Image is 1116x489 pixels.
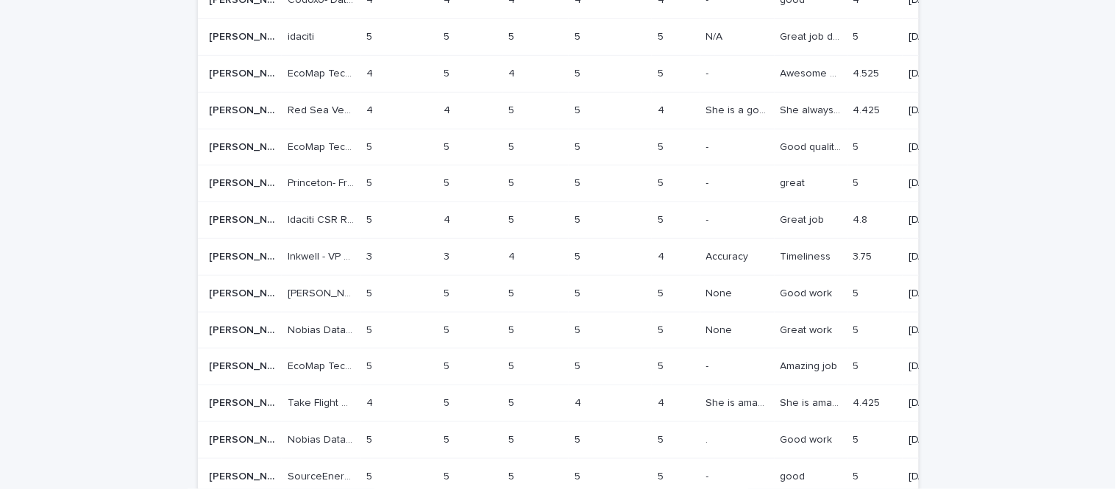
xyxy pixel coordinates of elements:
p: 4 [444,211,454,226]
p: 5 [444,65,453,80]
p: 5 [853,138,862,154]
p: Amazing job [781,357,841,373]
p: She is a good worker. She should focus more on formatting, and incorporating feedback after instr... [706,101,772,117]
p: 4.425 [853,394,884,410]
p: Urooj Saeed [210,321,280,337]
p: Awesome work [781,65,845,80]
tr: [PERSON_NAME][PERSON_NAME] Nobias Data ValidationNobias Data Validation 55 55 55 55 55 .. Good wo... [198,421,978,458]
p: 5 [658,65,667,80]
p: [DATE] [909,177,953,190]
p: Forshay - Certified B Corp Leadgen [288,285,358,300]
p: 5 [508,285,517,300]
p: 5 [853,431,862,446]
p: 4 [658,101,667,117]
p: 5 [853,321,862,337]
p: Good quality work [781,138,845,154]
tr: [PERSON_NAME][PERSON_NAME] [PERSON_NAME] - Certified B Corp Leadgen[PERSON_NAME] - Certified B Co... [198,275,978,312]
p: 5 [853,357,862,373]
p: 5 [658,138,667,154]
p: - [706,65,712,80]
p: [DATE] [909,31,953,43]
p: Great job done [781,28,845,43]
p: idaciti [288,28,317,43]
p: Red Sea Ventures Lead Generation [288,101,358,117]
tr: [PERSON_NAME][PERSON_NAME] EcoMap Technologies, Inc. - LeadGenEcoMap Technologies, Inc. - LeadGen... [198,349,978,385]
p: 5 [508,101,517,117]
p: 5 [444,138,453,154]
p: [DATE] [909,214,953,226]
p: None [706,285,736,300]
p: 5 [658,321,667,337]
p: 5 [444,468,453,483]
tr: [PERSON_NAME][PERSON_NAME] Red Sea Ventures Lead GenerationRed Sea Ventures Lead Generation 44 44... [198,92,978,129]
p: Nobias Data Validation [288,431,358,446]
p: EcoMap Technologies, Inc. - LeadGen, EcoMap Technologies, Inc. - Sales Support [288,65,358,80]
p: Take Flight Advisors [288,394,358,410]
p: 5 [853,285,862,300]
p: Urooj Saeed [210,174,280,190]
p: 5 [508,174,517,190]
p: 5 [575,174,583,190]
p: 3 [444,248,453,263]
p: [DATE] [909,288,953,300]
p: 5 [366,285,375,300]
p: Urooj Saeed [210,431,280,446]
p: Urooj Saeed [210,285,280,300]
p: 5 [508,431,517,446]
p: Great work [781,321,836,337]
tr: [PERSON_NAME][PERSON_NAME] Inkwell - VP Growth Candidate SourcingInkwell - VP Growth Candidate So... [198,238,978,275]
p: 5 [366,211,375,226]
p: Timeliness [781,248,834,263]
p: Idaciti CSR Report project [288,211,358,226]
tr: [PERSON_NAME][PERSON_NAME] Princeton- Franchise Field Coach RecruitmentPrinceton- Franchise Field... [198,165,978,202]
p: good [781,468,808,483]
p: 5 [575,285,583,300]
p: 5 [658,28,667,43]
p: 4 [366,101,376,117]
p: [DATE] [909,251,953,263]
p: Urooj Saeed [210,394,280,410]
tr: [PERSON_NAME][PERSON_NAME] idacitiidaciti 55 55 55 55 55 N/AN/A Great job doneGreat job done 55 [... [198,19,978,56]
p: Good work [781,431,836,446]
p: 5 [444,394,453,410]
p: Urooj Saeed [210,65,280,80]
p: 4 [508,248,518,263]
p: 3 [366,248,375,263]
p: Great job [781,211,828,226]
p: 5 [366,28,375,43]
p: 5 [508,28,517,43]
p: 5 [575,321,583,337]
p: 5 [575,468,583,483]
p: She is amazing and always submits on time. [781,394,845,410]
p: 5 [575,211,583,226]
p: EcoMap Technologies, Inc. - LeadGen [288,357,358,373]
p: 5 [508,321,517,337]
tr: [PERSON_NAME][PERSON_NAME] Idaciti CSR Report projectIdaciti CSR Report project 55 44 55 55 55 --... [198,202,978,239]
p: great [781,174,808,190]
p: 4 [444,101,454,117]
p: Urooj Saeed [210,357,280,373]
p: 5 [444,28,453,43]
p: Accuracy [706,248,752,263]
p: [DATE] [909,471,953,483]
p: 5 [508,211,517,226]
p: SourceEnergy - LeadGen [288,468,358,483]
p: Good work [781,285,836,300]
p: 5 [575,431,583,446]
p: - [706,211,712,226]
p: . [706,431,711,446]
p: 5 [508,468,517,483]
tr: [PERSON_NAME][PERSON_NAME] EcoMap Technologies, Inc. - LeadGen, EcoMap Technologies, Inc. - Sales... [198,129,978,165]
p: 5 [366,468,375,483]
p: 4.525 [853,65,883,80]
p: 5 [853,174,862,190]
p: 5 [658,431,667,446]
p: - [706,357,712,373]
p: [DATE] [909,324,953,337]
tr: [PERSON_NAME][PERSON_NAME] EcoMap Technologies, Inc. - LeadGen, EcoMap Technologies, Inc. - Sales... [198,55,978,92]
p: Urooj Saeed [210,138,280,154]
p: 3.75 [853,248,875,263]
p: 5 [658,285,667,300]
p: 4 [575,394,584,410]
p: [DATE] [909,397,953,410]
